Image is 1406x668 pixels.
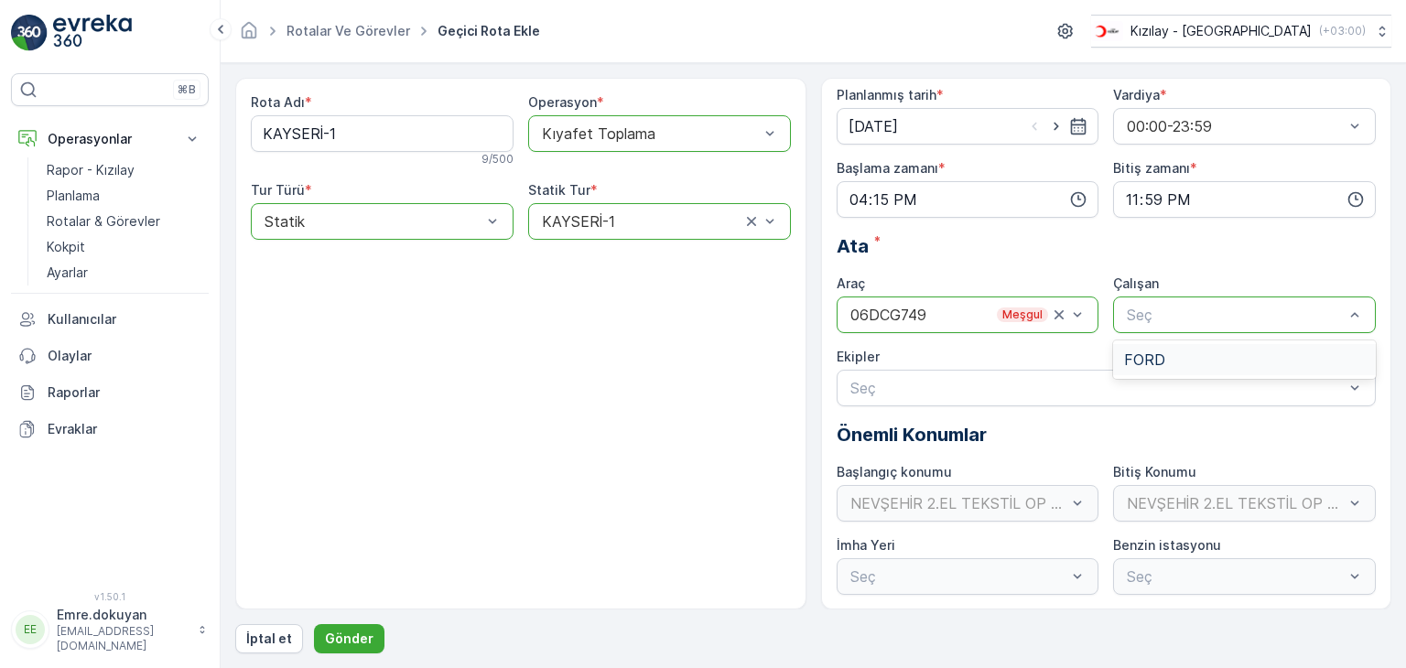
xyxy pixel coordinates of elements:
[837,349,880,364] label: Ekipler
[11,338,209,374] a: Olaylar
[1113,160,1190,176] label: Bitiş zamanı
[251,182,305,198] label: Tur Türü
[47,161,135,179] p: Rapor - Kızılay
[850,377,1345,399] p: Seç
[1113,464,1196,479] label: Bitiş Konumu
[39,260,209,286] a: Ayarlar
[11,15,48,51] img: logo
[57,606,189,624] p: Emre.dokuyan
[11,606,209,653] button: EEEmre.dokuyan[EMAIL_ADDRESS][DOMAIN_NAME]
[16,615,45,644] div: EE
[287,23,410,38] a: Rotalar ve Görevler
[837,421,1377,448] p: Önemli Konumlar
[48,347,201,365] p: Olaylar
[837,87,936,102] label: Planlanmış tarih
[235,624,303,653] button: İptal et
[47,238,85,256] p: Kokpit
[39,234,209,260] a: Kokpit
[1127,304,1344,326] p: Seç
[837,108,1099,145] input: dd/mm/yyyy
[837,275,865,291] label: Araç
[11,411,209,447] a: Evraklar
[434,22,544,40] span: Geçici Rota Ekle
[57,624,189,653] p: [EMAIL_ADDRESS][DOMAIN_NAME]
[1113,537,1221,553] label: Benzin istasyonu
[1124,351,1165,368] span: FORD
[837,537,895,553] label: İmha Yeri
[251,94,305,110] label: Rota Adı
[39,183,209,209] a: Planlama
[178,82,196,97] p: ⌘B
[325,630,373,648] p: Gönder
[1091,15,1391,48] button: Kızılay - [GEOGRAPHIC_DATA](+03:00)
[1130,22,1312,40] p: Kızılay - [GEOGRAPHIC_DATA]
[1113,87,1160,102] label: Vardiya
[528,182,590,198] label: Statik Tur
[11,591,209,602] span: v 1.50.1
[48,130,172,148] p: Operasyonlar
[48,420,201,438] p: Evraklar
[48,310,201,329] p: Kullanıcılar
[1319,24,1366,38] p: ( +03:00 )
[481,152,514,167] p: 9 / 500
[1091,21,1123,41] img: k%C4%B1z%C4%B1lay_D5CCths_t1JZB0k.png
[528,94,597,110] label: Operasyon
[47,212,160,231] p: Rotalar & Görevler
[53,15,132,51] img: logo_light-DOdMpM7g.png
[47,264,88,282] p: Ayarlar
[48,383,201,402] p: Raporlar
[837,232,869,260] span: Ata
[1113,275,1159,291] label: Çalışan
[239,27,259,43] a: Ana Sayfa
[314,624,384,653] button: Gönder
[246,630,292,648] p: İptal et
[11,301,209,338] a: Kullanıcılar
[837,160,938,176] label: Başlama zamanı
[47,187,100,205] p: Planlama
[11,121,209,157] button: Operasyonlar
[11,374,209,411] a: Raporlar
[837,464,952,479] label: Başlangıç konumu
[39,209,209,234] a: Rotalar & Görevler
[39,157,209,183] a: Rapor - Kızılay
